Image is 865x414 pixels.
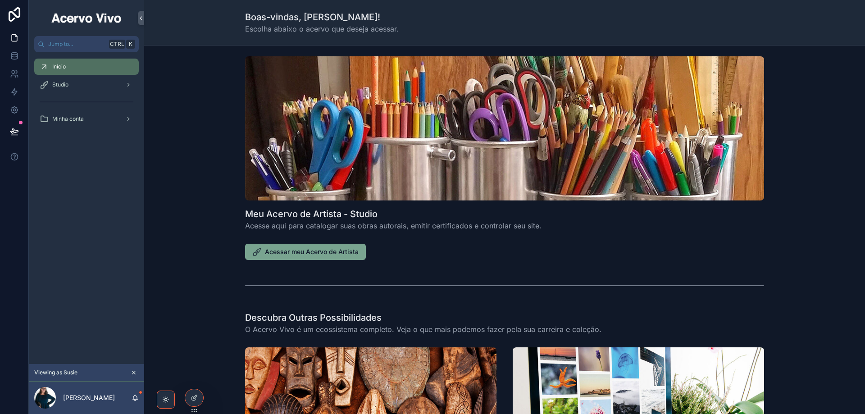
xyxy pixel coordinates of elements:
[52,115,84,123] span: Minha conta
[52,81,68,88] span: Studio
[265,247,359,256] span: Acessar meu Acervo de Artista
[109,40,125,49] span: Ctrl
[34,369,77,376] span: Viewing as Susie
[245,208,542,220] h1: Meu Acervo de Artista - Studio
[245,244,366,260] button: Acessar meu Acervo de Artista
[245,11,399,23] h1: Boas-vindas, [PERSON_NAME]!
[34,59,139,75] a: Início
[52,63,66,70] span: Início
[245,220,542,231] span: Acesse aqui para catalogar suas obras autorais, emitir certificados e controlar seu site.
[245,23,399,34] span: Escolha abaixo o acervo que deseja acessar.
[34,77,139,93] a: Studio
[34,111,139,127] a: Minha conta
[245,324,601,335] span: O Acervo Vivo é um ecossistema completo. Veja o que mais podemos fazer pela sua carreira e coleção.
[48,41,105,48] span: Jump to...
[50,11,123,25] img: App logo
[29,52,144,139] div: scrollable content
[127,41,134,48] span: K
[245,311,601,324] h1: Descubra Outras Possibilidades
[63,393,115,402] p: [PERSON_NAME]
[34,36,139,52] button: Jump to...CtrlK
